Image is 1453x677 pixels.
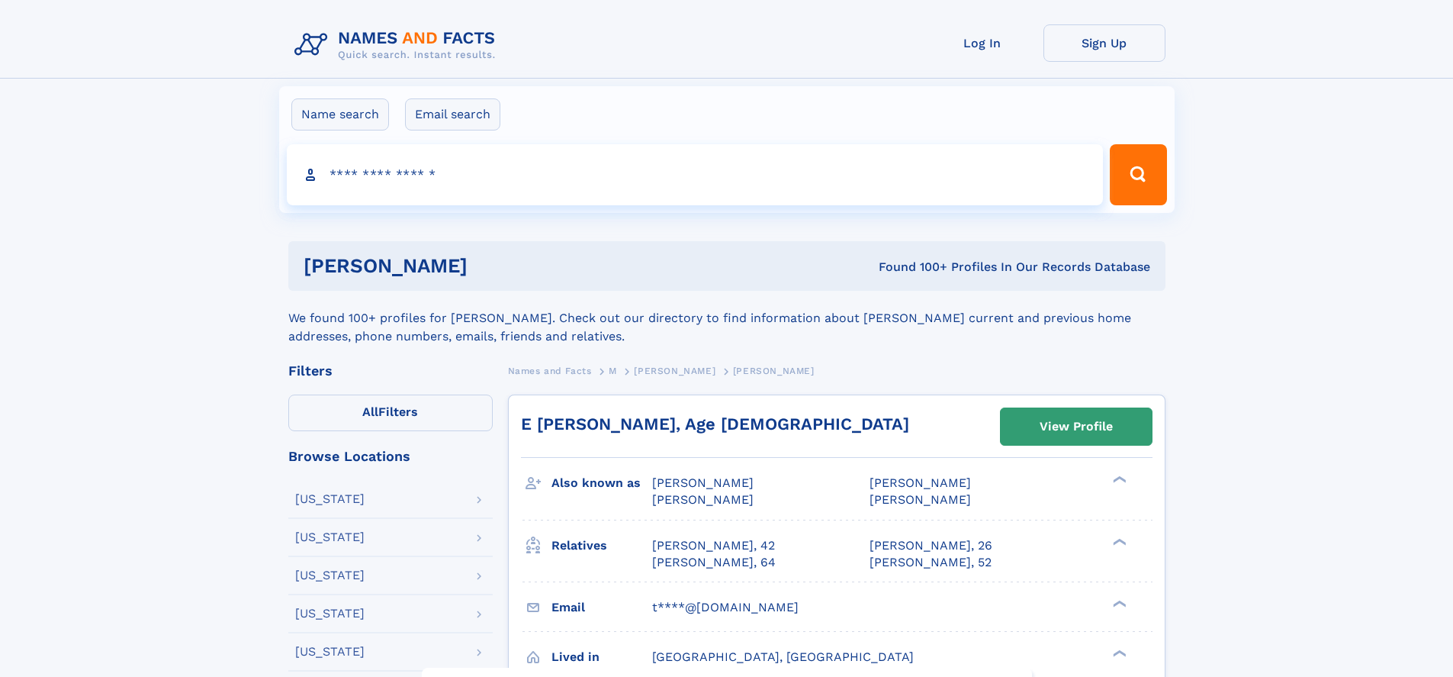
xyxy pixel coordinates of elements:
[1043,24,1165,62] a: Sign Up
[634,361,715,380] a: [PERSON_NAME]
[551,595,652,621] h3: Email
[521,414,909,434] a: E [PERSON_NAME], Age [DEMOGRAPHIC_DATA]
[287,144,1104,205] input: search input
[1109,598,1127,608] div: ❯
[405,98,500,131] label: Email search
[921,24,1043,62] a: Log In
[551,644,652,670] h3: Lived in
[295,608,365,620] div: [US_STATE]
[288,24,508,66] img: Logo Names and Facts
[295,531,365,543] div: [US_STATE]
[291,98,389,131] label: Name search
[870,492,971,507] span: [PERSON_NAME]
[673,259,1150,276] div: Found 100+ Profiles In Our Records Database
[288,395,493,431] label: Filters
[551,470,652,496] h3: Also known as
[1001,408,1152,445] a: View Profile
[652,650,914,664] span: [GEOGRAPHIC_DATA], [GEOGRAPHIC_DATA]
[652,492,754,507] span: [PERSON_NAME]
[551,533,652,559] h3: Relatives
[652,476,754,490] span: [PERSON_NAME]
[870,554,992,571] a: [PERSON_NAME], 52
[609,361,617,380] a: M
[652,537,775,554] a: [PERSON_NAME], 42
[288,364,493,378] div: Filters
[295,569,365,582] div: [US_STATE]
[870,537,992,554] a: [PERSON_NAME], 26
[295,493,365,505] div: [US_STATE]
[288,291,1165,346] div: We found 100+ profiles for [PERSON_NAME]. Check out our directory to find information about [PERS...
[609,366,617,376] span: M
[295,646,365,658] div: [US_STATE]
[1109,475,1127,485] div: ❯
[1109,648,1127,658] div: ❯
[1110,144,1166,205] button: Search Button
[288,450,493,463] div: Browse Locations
[634,366,715,376] span: [PERSON_NAME]
[362,405,378,419] span: All
[870,476,971,490] span: [PERSON_NAME]
[733,366,815,376] span: [PERSON_NAME]
[1109,537,1127,546] div: ❯
[304,256,673,276] h1: [PERSON_NAME]
[1040,409,1113,444] div: View Profile
[652,554,776,571] a: [PERSON_NAME], 64
[508,361,592,380] a: Names and Facts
